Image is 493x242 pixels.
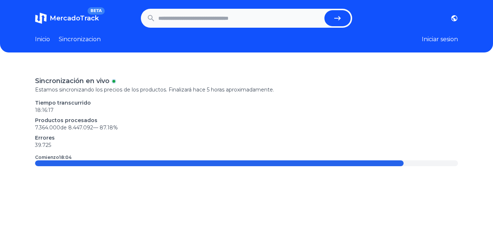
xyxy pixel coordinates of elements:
[35,12,99,24] a: MercadoTrackBETA
[35,76,109,86] p: Sincronización en vivo
[35,134,458,141] p: Errores
[35,155,72,160] p: Comienzo
[35,99,458,106] p: Tiempo transcurrido
[35,141,458,149] p: 39.725
[35,117,458,124] p: Productos procesados
[50,14,99,22] span: MercadoTrack
[59,35,101,44] a: Sincronizacion
[422,35,458,44] button: Iniciar sesion
[35,124,458,131] p: 7.364.000 de 8.447.092 —
[88,7,105,15] span: BETA
[59,155,72,160] time: 18:04
[35,86,458,93] p: Estamos sincronizando los precios de los productos. Finalizará hace 5 horas aproximadamente.
[35,12,47,24] img: MercadoTrack
[35,107,54,113] time: 18:16:17
[100,124,118,131] span: 87.18 %
[35,35,50,44] a: Inicio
